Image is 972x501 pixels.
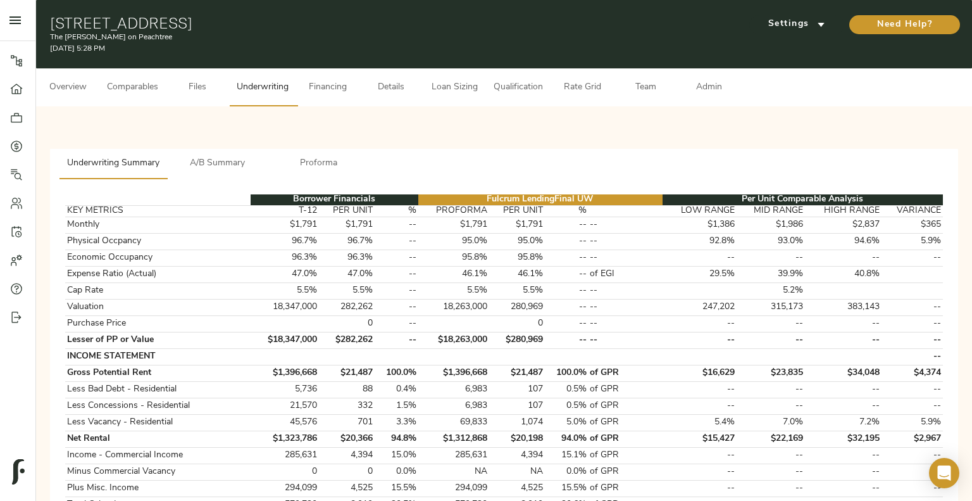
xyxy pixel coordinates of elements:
[50,14,655,32] h1: [STREET_ADDRESS]
[545,480,589,497] td: 15.5%
[881,217,943,233] td: $365
[881,398,943,414] td: --
[12,459,25,485] img: logo
[318,381,374,398] td: 88
[737,431,805,447] td: $22,169
[375,315,418,332] td: --
[663,250,737,266] td: --
[173,80,221,96] span: Files
[663,431,737,447] td: $15,427
[589,447,663,464] td: of GPR
[375,332,418,348] td: --
[318,315,374,332] td: 0
[737,332,805,348] td: --
[804,250,881,266] td: --
[65,233,250,250] td: Physical Occpancy
[804,299,881,315] td: 383,143
[881,315,943,332] td: --
[881,447,943,464] td: --
[545,266,589,282] td: --
[237,80,289,96] span: Underwriting
[418,205,489,217] th: PROFORMA
[663,194,943,206] th: Per Unit Comparable Analysis
[375,414,418,431] td: 3.3%
[375,365,418,381] td: 100.0%
[318,332,374,348] td: $282,262
[251,194,418,206] th: Borrower Financials
[589,365,663,381] td: of GPR
[685,80,733,96] span: Admin
[881,299,943,315] td: --
[65,282,250,299] td: Cap Rate
[251,365,319,381] td: $1,396,668
[65,266,250,282] td: Expense Ratio (Actual)
[375,217,418,233] td: --
[804,480,881,497] td: --
[418,332,489,348] td: $18,263,000
[489,250,544,266] td: 95.8%
[489,233,544,250] td: 95.0%
[489,299,544,315] td: 280,969
[418,233,489,250] td: 95.0%
[663,266,737,282] td: 29.5%
[737,447,805,464] td: --
[545,431,589,447] td: 94.0%
[44,80,92,96] span: Overview
[418,217,489,233] td: $1,791
[318,282,374,299] td: 5.5%
[318,447,374,464] td: 4,394
[375,282,418,299] td: --
[418,299,489,315] td: 18,263,000
[804,233,881,250] td: 94.6%
[545,447,589,464] td: 15.1%
[737,464,805,480] td: --
[276,156,362,172] span: Proforma
[418,381,489,398] td: 6,983
[881,381,943,398] td: --
[489,217,544,233] td: $1,791
[367,80,415,96] span: Details
[318,464,374,480] td: 0
[65,464,250,480] td: Minus Commercial Vacancy
[251,205,319,217] th: T-12
[375,266,418,282] td: --
[418,266,489,282] td: 46.1%
[589,431,663,447] td: of GPR
[251,381,319,398] td: 5,736
[804,365,881,381] td: $34,048
[251,266,319,282] td: 47.0%
[65,365,250,381] td: Gross Potential Rent
[804,332,881,348] td: --
[489,398,544,414] td: 107
[545,332,589,348] td: --
[589,381,663,398] td: of GPR
[251,332,319,348] td: $18,347,000
[589,332,663,348] td: --
[589,233,663,250] td: --
[663,480,737,497] td: --
[881,332,943,348] td: --
[418,414,489,431] td: 69,833
[65,332,250,348] td: Lesser of PP or Value
[318,299,374,315] td: 282,262
[737,299,805,315] td: 315,173
[418,464,489,480] td: NA
[251,233,319,250] td: 96.7%
[881,233,943,250] td: 5.9%
[589,282,663,299] td: --
[545,365,589,381] td: 100.0%
[804,447,881,464] td: --
[375,431,418,447] td: 94.8%
[65,217,250,233] td: Monthly
[804,398,881,414] td: --
[318,233,374,250] td: 96.7%
[494,80,543,96] span: Qualification
[862,17,947,33] span: Need Help?
[418,480,489,497] td: 294,099
[804,315,881,332] td: --
[251,447,319,464] td: 285,631
[375,250,418,266] td: --
[418,431,489,447] td: $1,312,868
[65,299,250,315] td: Valuation
[65,381,250,398] td: Less Bad Debt - Residential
